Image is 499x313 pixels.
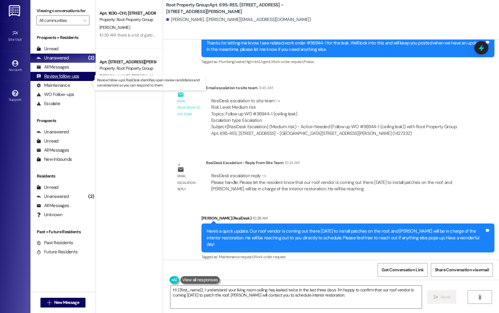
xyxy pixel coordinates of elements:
[201,252,494,261] div: Tagged as:
[97,78,203,88] p: Review follow-ups: ResiDesk identifies open review candidates and conversations so you can respon...
[245,59,260,64] span: High risk ,
[99,25,130,30] span: [PERSON_NAME]
[37,73,79,79] div: Review follow-ups
[211,173,452,192] div: ResiDesk escalation reply -> Please handle: Please let the resident know that our roof vendor is ...
[99,65,156,72] div: Property: Root Property Group
[441,294,450,300] span: Send
[434,295,438,300] i: 
[219,254,253,259] span: Maintenance request ,
[177,98,201,118] div: Email escalation to site team
[40,298,85,308] button: New Message
[37,193,69,200] div: Unanswered
[427,290,457,304] button: Send
[170,286,422,308] textarea: Hi {{first_name}}, I understand your living room ceiling has leaked twice in the last three days....
[177,173,201,192] div: Email escalation reply
[477,295,482,300] i: 
[259,59,271,64] span: Urgent ,
[22,37,23,41] span: •
[201,57,494,66] div: Tagged as:
[37,138,58,144] div: Unread
[37,249,78,255] div: Future Residents
[271,59,304,64] span: Work order request ,
[283,160,300,166] div: 10:24 AM
[3,58,27,75] a: Account
[37,202,69,209] div: All Messages
[431,263,493,277] button: Share Conversation via email
[37,129,69,135] div: Unanswered
[435,267,489,273] span: Share Conversation via email
[253,254,285,259] span: Work order request
[37,156,72,163] div: New Inbounds
[99,16,156,23] div: Property: Root Property Group
[132,73,162,79] span: [PERSON_NAME]
[207,228,485,248] div: Here's a quick update. Our roof vendor is coming out there [DATE] to install patches on the roof,...
[54,299,79,306] span: New Message
[206,85,465,93] div: Email escalation to site team
[83,18,86,23] i: 
[37,46,58,52] div: Unread
[207,40,485,53] div: Thanks for letting me know. I see related work order #36944-1 for the leak. We'll look into this ...
[378,263,427,277] button: Get Conversation Link
[99,32,230,38] div: 10:39 AM: there is a lot of garbage and moving boxes around the property
[3,88,27,104] a: Support
[37,100,60,107] div: Escalate
[3,28,27,44] a: Site Visit •
[9,5,21,16] img: ResiDesk Logo
[37,240,73,246] div: Past Residents
[87,192,96,201] div: (2)
[37,82,70,89] div: Maintenance
[99,59,156,65] div: Apt. [STREET_ADDRESS][PERSON_NAME]
[47,300,51,305] i: 
[30,173,96,179] div: Residents
[166,16,311,23] div: [PERSON_NAME]. ([PERSON_NAME][EMAIL_ADDRESS][DOMAIN_NAME])
[37,184,58,191] div: Unread
[37,64,69,70] div: All Messages
[219,59,245,64] span: Plumbing/water ,
[37,147,69,153] div: All Messages
[30,229,96,235] div: Past + Future Residents
[30,34,96,41] div: Prospects + Residents
[87,53,96,63] div: (2)
[206,160,465,168] div: ResiDesk Escalation - Reply From Site Team
[37,91,74,98] div: WO Follow-ups
[304,59,314,64] span: Praise
[201,215,494,223] div: [PERSON_NAME] (ResiDesk)
[211,124,460,137] div: Subject: [ResiDesk Escalation] (Medium risk) - Action Needed (Follow up WO #36944-1 (ceiling leak...
[211,98,460,124] div: ResiDesk escalation to site team -> Risk Level: Medium risk Topics: Follow up WO #36944-1 (ceilin...
[30,118,96,124] div: Prospects
[166,2,288,15] b: Root Property Group: Apt. 695-RES, [STREET_ADDRESS] - [STREET_ADDRESS][PERSON_NAME]
[99,10,156,16] div: Apt. 1630-CH1, [STREET_ADDRESS][PERSON_NAME]
[257,85,273,91] div: 9:45 AM
[39,16,80,25] input: All communities
[37,6,89,16] label: Viewing conversations for
[37,212,62,218] div: Unknown
[251,215,268,221] div: 10:28 AM
[37,55,69,61] div: Unanswered
[99,73,132,79] span: [PERSON_NAME]
[382,267,424,273] span: Get Conversation Link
